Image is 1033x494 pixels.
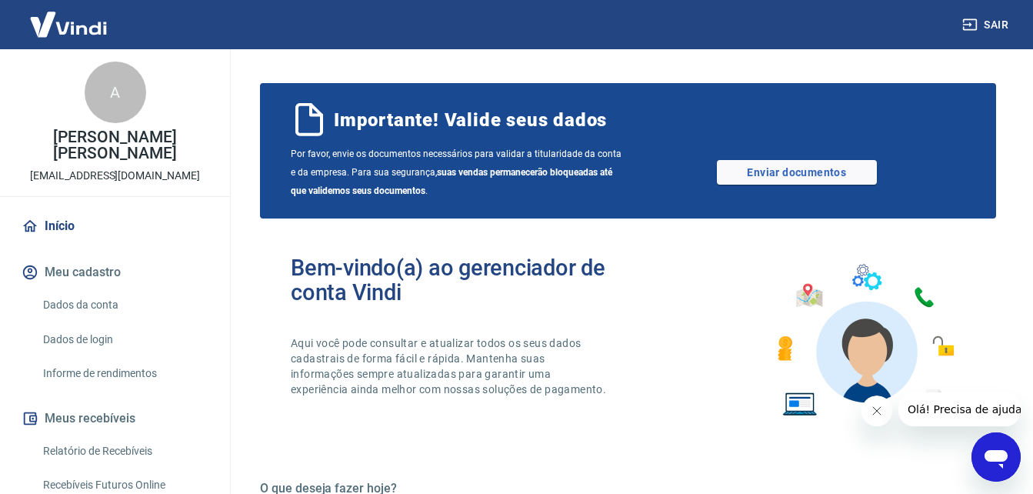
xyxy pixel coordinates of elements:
button: Meu cadastro [18,255,212,289]
p: Aqui você pode consultar e atualizar todos os seus dados cadastrais de forma fácil e rápida. Mant... [291,335,609,397]
iframe: Botão para abrir a janela de mensagens [971,432,1021,482]
a: Dados da conta [37,289,212,321]
div: A [85,62,146,123]
span: Importante! Valide seus dados [334,108,607,132]
span: Por favor, envie os documentos necessários para validar a titularidade da conta e da empresa. Par... [291,145,628,200]
img: Imagem de um avatar masculino com diversos icones exemplificando as funcionalidades do gerenciado... [764,255,965,426]
iframe: Mensagem da empresa [898,392,1021,426]
a: Início [18,209,212,243]
a: Informe de rendimentos [37,358,212,389]
p: [EMAIL_ADDRESS][DOMAIN_NAME] [30,168,200,184]
a: Dados de login [37,324,212,355]
a: Enviar documentos [717,160,877,185]
button: Sair [959,11,1015,39]
iframe: Fechar mensagem [861,396,892,426]
button: Meus recebíveis [18,402,212,436]
img: Vindi [18,1,118,48]
p: [PERSON_NAME] [PERSON_NAME] [12,129,218,162]
b: suas vendas permanecerão bloqueadas até que validemos seus documentos [291,167,612,196]
h2: Bem-vindo(a) ao gerenciador de conta Vindi [291,255,628,305]
a: Relatório de Recebíveis [37,436,212,467]
span: Olá! Precisa de ajuda? [9,11,129,23]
